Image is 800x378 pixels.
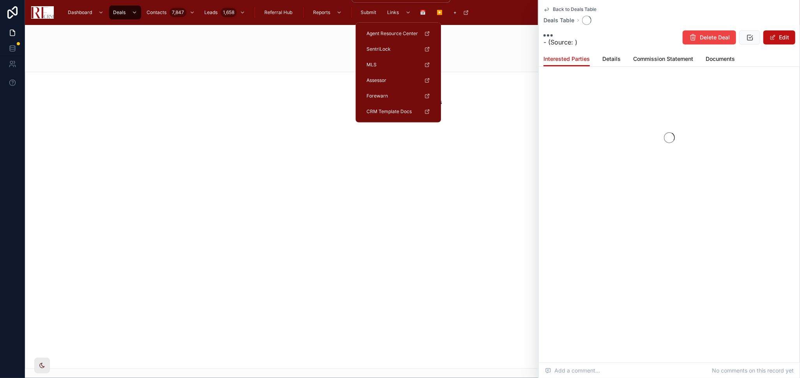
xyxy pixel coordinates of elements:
[388,9,399,16] span: Links
[260,5,298,20] a: Referral Hub
[357,5,382,20] a: Submit
[543,16,574,24] a: Deals Table
[416,5,432,20] a: 📅
[700,34,730,41] span: Delete Deal
[543,37,577,47] span: - (Source: )
[543,6,596,12] a: Back to Deals Table
[366,108,412,115] span: CRM Template Docs
[64,5,108,20] a: Dashboard
[360,27,436,41] a: Agent Resource Center
[143,5,199,20] a: Contacts7,847
[454,9,457,16] span: +
[361,9,377,16] span: Submit
[433,5,448,20] a: ▶️
[360,58,436,72] a: MLS
[31,6,54,19] img: App logo
[360,73,436,87] a: Assessor
[366,62,377,68] span: MLS
[602,52,621,67] a: Details
[366,46,391,52] span: SentriLock
[553,6,596,12] span: Back to Deals Table
[450,5,473,20] a: +
[706,55,735,63] span: Documents
[313,9,330,16] span: Reports
[437,9,443,16] span: ▶️
[712,367,794,374] span: No comments on this record yet
[366,30,418,37] span: Agent Resource Center
[384,5,415,20] a: Links
[683,30,736,44] button: Delete Deal
[221,8,237,17] div: 1,658
[420,9,426,16] span: 📅
[113,9,126,16] span: Deals
[264,9,292,16] span: Referral Hub
[360,89,436,103] a: Forewarn
[360,105,436,119] a: CRM Template Docs
[200,5,249,20] a: Leads1,658
[706,52,735,67] a: Documents
[602,55,621,63] span: Details
[109,5,141,20] a: Deals
[60,4,769,21] div: scrollable content
[543,55,590,63] span: Interested Parties
[366,93,388,99] span: Forewarn
[543,52,590,67] a: Interested Parties
[763,30,795,44] button: Edit
[633,55,693,63] span: Commission Statement
[170,8,186,17] div: 7,847
[545,367,600,374] span: Add a comment...
[68,9,92,16] span: Dashboard
[204,9,218,16] span: Leads
[309,5,346,20] a: Reports
[147,9,166,16] span: Contacts
[360,42,436,56] a: SentriLock
[366,77,386,83] span: Assessor
[633,52,693,67] a: Commission Statement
